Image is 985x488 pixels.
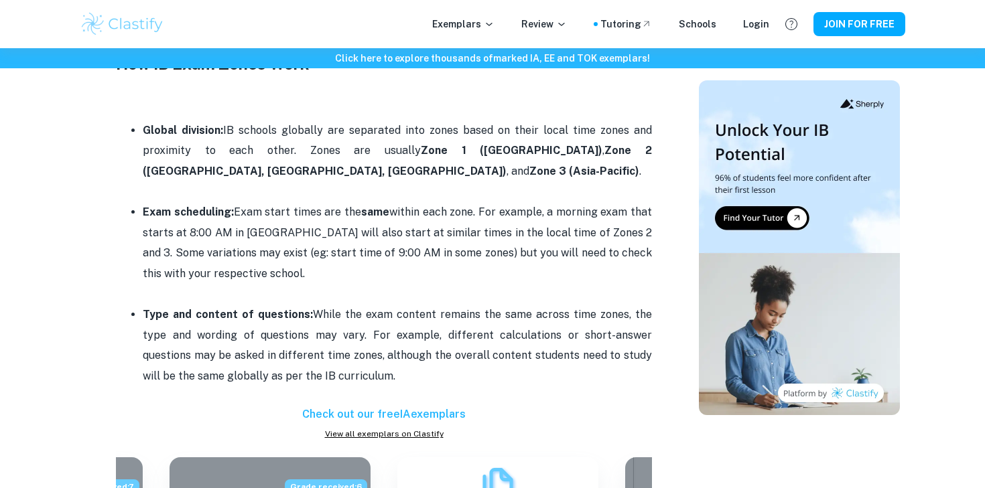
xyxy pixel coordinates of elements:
img: Clastify logo [80,11,165,37]
a: Login [743,17,769,31]
p: While the exam content remains the same across time zones, the type and wording of questions may ... [143,305,652,386]
strong: Type and content of questions: [143,308,313,321]
h6: Click here to explore thousands of marked IA, EE and TOK exemplars ! [3,51,982,66]
strong: Zone 3 (Asia-Pacific) [529,165,639,177]
img: Thumbnail [699,80,900,415]
button: Help and Feedback [780,13,803,35]
p: Exam start times are the within each zone. For example, a morning exam that starts at 8:00 AM in ... [143,202,652,284]
strong: Exam scheduling: [143,206,234,218]
p: Review [521,17,567,31]
span: How IB Exam Zones Work [116,54,309,73]
a: Tutoring [600,17,652,31]
p: Exemplars [432,17,495,31]
a: Schools [679,17,716,31]
strong: Zone 2 ([GEOGRAPHIC_DATA], [GEOGRAPHIC_DATA], [GEOGRAPHIC_DATA]) [143,144,652,177]
button: JOIN FOR FREE [813,12,905,36]
strong: Zone 1 ([GEOGRAPHIC_DATA]) [421,144,602,157]
strong: Global division: [143,124,223,137]
strong: same [361,206,389,218]
p: IB schools globally are separated into zones based on their local time zones and proximity to eac... [143,120,652,181]
h6: Check out our free IA exemplars [116,406,652,422]
a: View all exemplars on Clastify [116,428,652,440]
